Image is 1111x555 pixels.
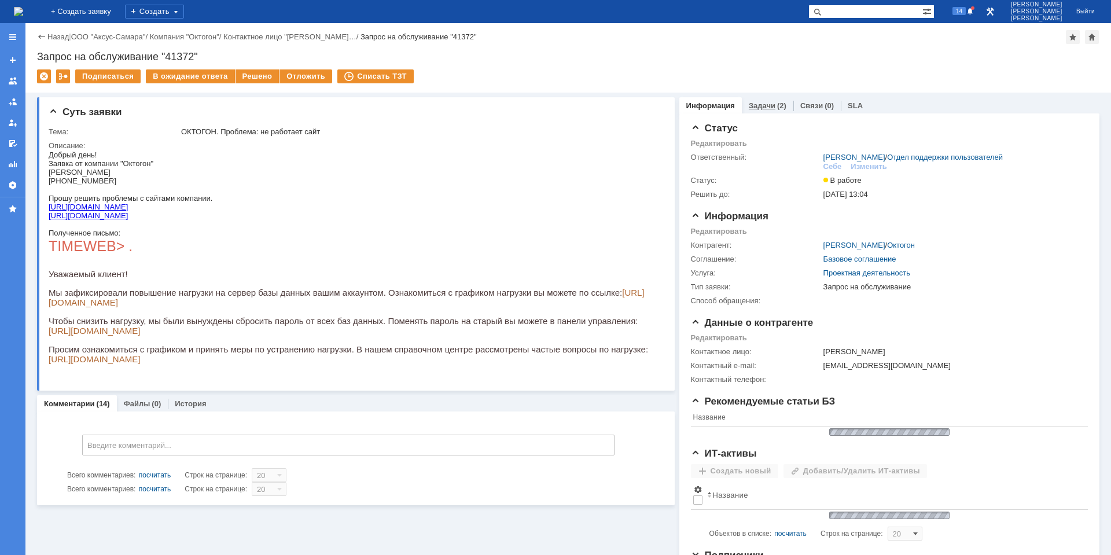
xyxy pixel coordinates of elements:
div: посчитать [774,527,807,541]
div: [PERSON_NAME] [823,347,1082,356]
img: wJIQAAOwAAAAAAAAAAAA== [826,427,953,438]
span: Объектов в списке: [709,530,771,538]
a: Отдел поддержки пользователей [887,153,1003,161]
img: wJIQAAOwAAAAAAAAAAAA== [826,510,953,521]
div: Способ обращения: [691,296,821,306]
a: Мои заявки [3,113,22,132]
i: Строк на странице: [709,527,883,541]
a: Информация [686,101,735,110]
span: [DATE] 13:04 [823,190,868,199]
span: Настройки [693,485,702,494]
a: Назад [47,32,69,41]
img: logo [14,7,23,16]
a: [PERSON_NAME] [823,153,885,161]
div: Изменить [851,162,887,171]
span: 14 [952,7,966,15]
div: посчитать [139,482,171,496]
div: / [823,153,1003,162]
div: Работа с массовостью [56,69,70,83]
div: (2) [777,101,786,110]
a: Файлы [124,399,150,408]
a: [PERSON_NAME] [823,241,885,249]
div: Контактный e-mail: [691,361,821,370]
a: Связи [800,101,823,110]
div: [EMAIL_ADDRESS][DOMAIN_NAME] [823,361,1082,370]
div: Удалить [37,69,51,83]
div: / [150,32,223,41]
div: Редактировать [691,227,747,236]
span: Всего комментариев: [67,471,135,479]
a: SLA [848,101,863,110]
div: Добавить в избранное [1066,30,1080,44]
a: Задачи [749,101,775,110]
a: Заявки на командах [3,72,22,90]
th: Название [705,483,1082,510]
div: (0) [152,399,161,408]
div: / [823,241,915,250]
div: Контрагент: [691,241,821,250]
span: [PERSON_NAME] [1011,8,1062,15]
i: Строк на странице: [67,482,247,496]
a: Комментарии [44,399,95,408]
span: Данные о контрагенте [691,317,814,328]
div: / [223,32,360,41]
a: Создать заявку [3,51,22,69]
span: Статус [691,123,738,134]
div: Соглашение: [691,255,821,264]
a: Заявки в моей ответственности [3,93,22,111]
div: | [69,32,71,41]
a: Мои согласования [3,134,22,153]
div: Контактный телефон: [691,375,821,384]
span: В работе [823,176,862,185]
a: ООО "Аксус-Самара" [71,32,146,41]
a: Компания "Октогон" [150,32,219,41]
span: Расширенный поиск [922,5,934,16]
div: Создать [125,5,184,19]
div: Ответственный: [691,153,821,162]
div: Тип заявки: [691,282,821,292]
span: Всего комментариев: [67,485,135,493]
div: Редактировать [691,139,747,148]
div: ОКТОГОН. Проблема: не работает сайт [181,127,657,137]
div: посчитать [139,468,171,482]
div: Тема: [49,127,179,137]
span: ИТ-активы [691,448,757,459]
span: [PERSON_NAME] [1011,15,1062,22]
span: Рекомендуемые статьи БЗ [691,396,836,407]
span: Суть заявки [49,106,122,117]
div: Запрос на обслуживание "41372" [37,51,1099,63]
div: Сделать домашней страницей [1085,30,1099,44]
a: Перейти в интерфейс администратора [983,5,997,19]
div: Контактное лицо: [691,347,821,356]
div: Запрос на обслуживание [823,282,1082,292]
a: История [175,399,206,408]
div: Редактировать [691,333,747,343]
a: Базовое соглашение [823,255,896,263]
div: / [71,32,150,41]
div: Запрос на обслуживание "41372" [360,32,477,41]
a: Настройки [3,176,22,194]
a: Контактное лицо "[PERSON_NAME]… [223,32,356,41]
a: Отчеты [3,155,22,174]
div: Описание: [49,141,659,150]
a: Проектная деятельность [823,269,910,277]
span: [PERSON_NAME] [1011,1,1062,8]
div: Решить до: [691,190,821,199]
a: Перейти на домашнюю страницу [14,7,23,16]
th: Название [691,411,1082,427]
a: Октогон [887,241,915,249]
i: Строк на странице: [67,468,247,482]
span: Информация [691,211,768,222]
div: Название [713,491,748,499]
div: Услуга: [691,269,821,278]
div: Статус: [691,176,821,185]
div: Себе [823,162,842,171]
div: (0) [825,101,834,110]
div: (14) [97,399,110,408]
